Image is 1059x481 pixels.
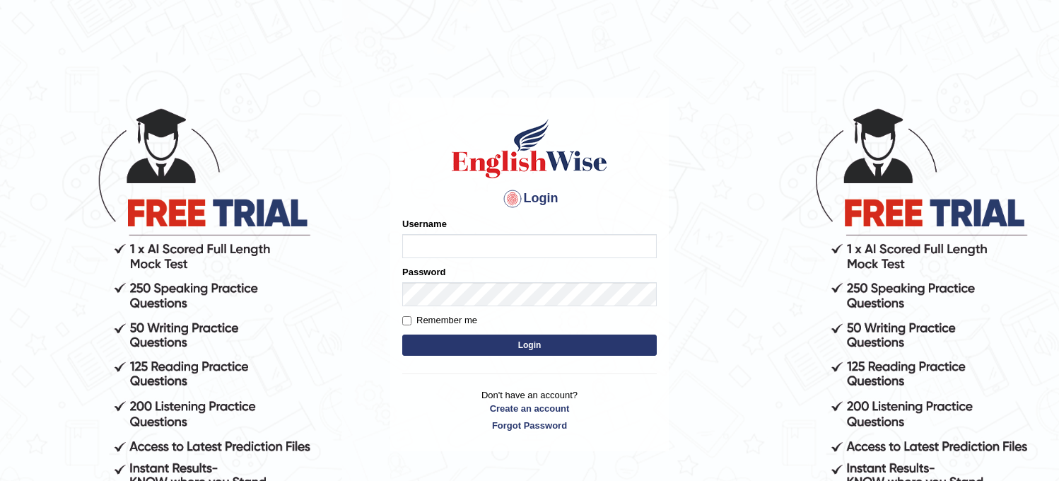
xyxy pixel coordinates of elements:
p: Don't have an account? [402,388,657,432]
label: Remember me [402,313,477,328]
a: Forgot Password [402,419,657,432]
label: Password [402,265,445,279]
a: Create an account [402,402,657,415]
label: Username [402,217,447,231]
img: Logo of English Wise sign in for intelligent practice with AI [449,117,610,180]
input: Remember me [402,316,411,325]
h4: Login [402,187,657,210]
button: Login [402,335,657,356]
